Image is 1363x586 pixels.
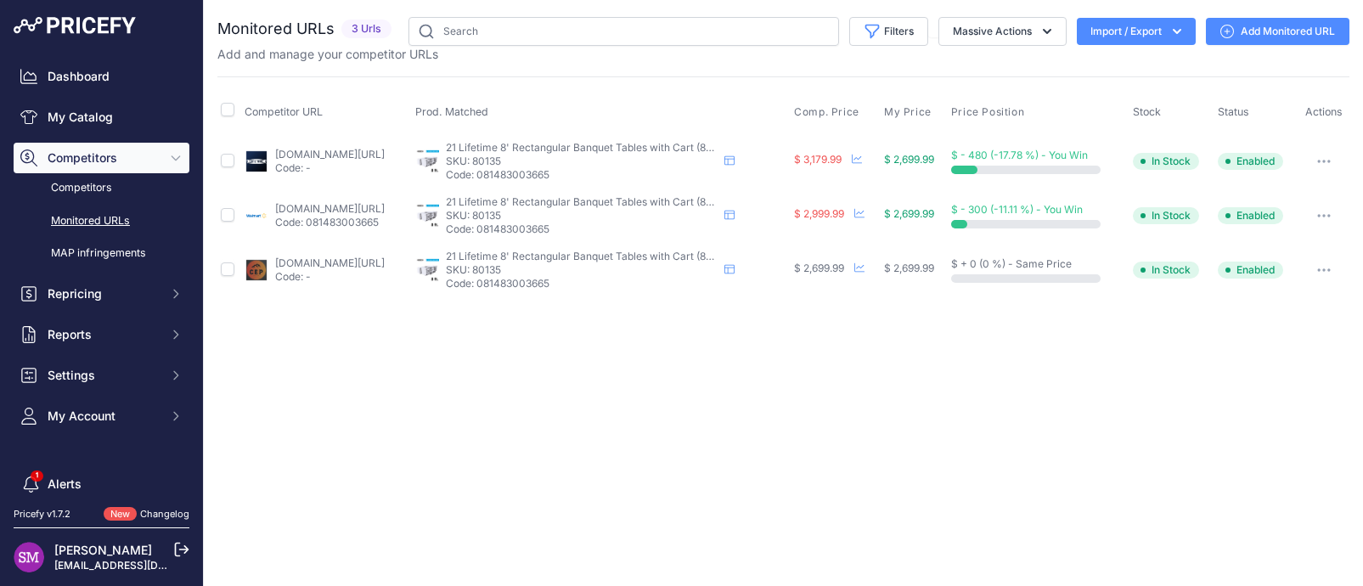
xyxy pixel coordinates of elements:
div: Pricefy v1.7.2 [14,507,70,521]
span: 3 Urls [341,20,391,39]
a: Changelog [140,508,189,520]
a: My Catalog [14,102,189,132]
button: My Price [884,105,935,119]
span: 21 Lifetime 8' Rectangular Banquet Tables with Cart (80135 and 80136) [446,141,784,154]
input: Search [408,17,839,46]
a: [PERSON_NAME] [54,543,152,557]
p: SKU: 80135 [446,155,718,168]
span: New [104,507,137,521]
a: Dashboard [14,61,189,92]
button: Comp. Price [794,105,863,119]
button: Settings [14,360,189,391]
p: Code: 081483003665 [446,277,718,290]
h2: Monitored URLs [217,17,335,41]
a: [DOMAIN_NAME][URL] [275,202,385,215]
a: Competitors [14,173,189,203]
span: Enabled [1218,262,1283,279]
span: Reports [48,326,159,343]
span: $ - 480 (-17.78 %) - You Win [951,149,1088,161]
span: Competitor URL [245,105,323,118]
span: 21 Lifetime 8' Rectangular Banquet Tables with Cart (80135 and 80136) [446,250,784,262]
a: MAP infringements [14,239,189,268]
span: $ 2,699.99 [884,153,934,166]
a: Monitored URLs [14,206,189,236]
p: Add and manage your competitor URLs [217,46,438,63]
span: Competitors [48,149,159,166]
span: $ 2,699.99 [884,207,934,220]
p: SKU: 80135 [446,209,718,223]
span: 21 Lifetime 8' Rectangular Banquet Tables with Cart (80135 and 80136) [446,195,784,208]
button: My Account [14,401,189,431]
img: Pricefy Logo [14,17,136,34]
span: $ + 0 (0 %) - Same Price [951,257,1072,270]
span: $ 3,179.99 [794,153,842,166]
button: Reports [14,319,189,350]
p: Code: 081483003665 [446,223,718,236]
span: Enabled [1218,207,1283,224]
span: Repricing [48,285,159,302]
button: Repricing [14,279,189,309]
button: Price Position [951,105,1028,119]
span: $ 2,699.99 [794,262,844,274]
span: Status [1218,105,1249,118]
p: Code: 081483003665 [446,168,718,182]
a: [EMAIL_ADDRESS][DOMAIN_NAME] [54,559,232,572]
button: Filters [849,17,928,46]
button: Competitors [14,143,189,173]
span: In Stock [1133,207,1199,224]
span: Price Position [951,105,1024,119]
span: $ 2,999.99 [794,207,844,220]
a: [DOMAIN_NAME][URL] [275,148,385,161]
span: Enabled [1218,153,1283,170]
a: Add Monitored URL [1206,18,1349,45]
span: Comp. Price [794,105,859,119]
span: Prod. Matched [415,105,488,118]
span: Settings [48,367,159,384]
button: Import / Export [1077,18,1196,45]
p: Code: 081483003665 [275,216,385,229]
span: In Stock [1133,153,1199,170]
span: $ 2,699.99 [884,262,934,274]
p: Code: - [275,270,385,284]
span: My Price [884,105,932,119]
span: My Account [48,408,159,425]
button: Massive Actions [938,17,1067,46]
span: Stock [1133,105,1161,118]
a: [DOMAIN_NAME][URL] [275,256,385,269]
span: In Stock [1133,262,1199,279]
p: Code: - [275,161,385,175]
span: $ - 300 (-11.11 %) - You Win [951,203,1083,216]
nav: Sidebar [14,61,189,564]
a: Alerts [14,469,189,499]
span: Actions [1305,105,1343,118]
p: SKU: 80135 [446,263,718,277]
